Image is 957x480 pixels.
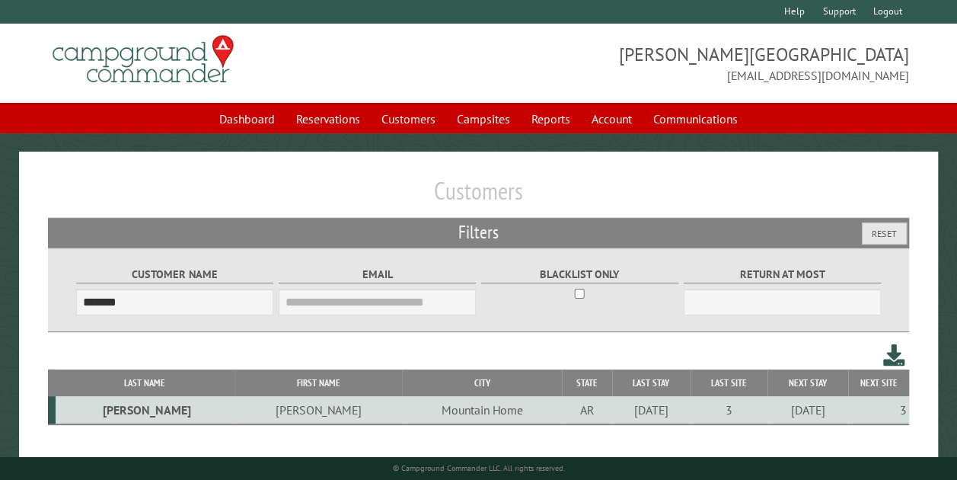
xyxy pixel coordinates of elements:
div: [DATE] [770,402,846,418]
label: Customer Name [76,266,273,283]
h1: Customers [48,176,909,218]
a: Download this customer list (.csv) [883,341,905,370]
a: Dashboard [210,104,284,133]
a: Reports [522,104,579,133]
th: First Name [234,370,403,396]
th: City [402,370,561,396]
th: Next Stay [767,370,849,396]
td: AR [562,396,612,424]
span: [PERSON_NAME][GEOGRAPHIC_DATA] [EMAIL_ADDRESS][DOMAIN_NAME] [479,42,910,85]
th: State [562,370,612,396]
a: Reservations [287,104,369,133]
td: [PERSON_NAME] [234,396,403,424]
img: Campground Commander [48,30,238,89]
th: Last Site [691,370,767,396]
label: Return at most [684,266,881,283]
label: Email [279,266,476,283]
a: Communications [644,104,747,133]
td: 3 [848,396,909,424]
small: © Campground Commander LLC. All rights reserved. [393,463,565,473]
th: Next Site [848,370,909,396]
a: Campsites [448,104,519,133]
th: Last Name [56,370,234,396]
th: Last Stay [612,370,691,396]
a: Customers [372,104,445,133]
button: Reset [862,222,907,245]
h2: Filters [48,218,909,247]
div: [DATE] [614,402,687,418]
td: [PERSON_NAME] [56,396,234,424]
td: 3 [691,396,767,424]
a: Account [582,104,641,133]
td: Mountain Home [402,396,561,424]
label: Blacklist only [481,266,678,283]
